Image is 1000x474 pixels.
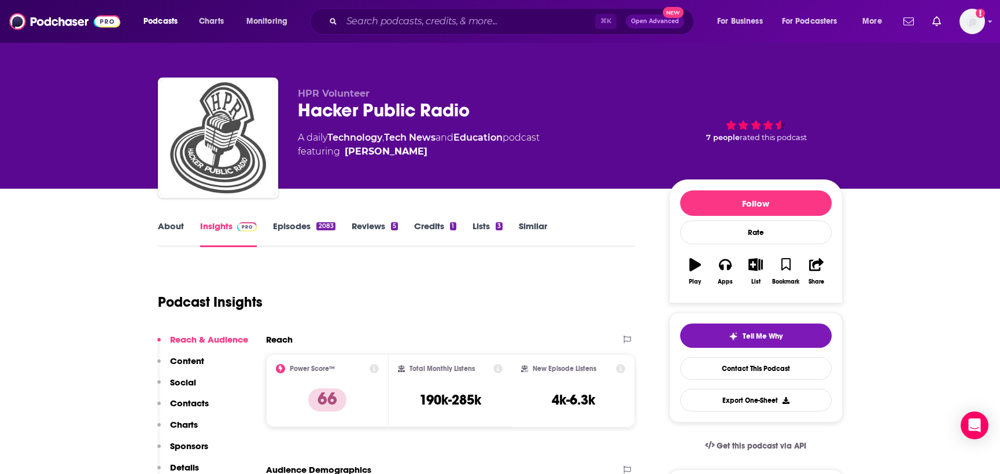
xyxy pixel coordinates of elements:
[689,278,701,285] div: Play
[157,334,248,355] button: Reach & Audience
[595,14,617,29] span: ⌘ K
[696,432,816,460] a: Get this podcast via API
[157,398,209,419] button: Contacts
[552,391,595,409] h3: 4k-6.3k
[740,133,807,142] span: rated this podcast
[158,221,184,247] a: About
[391,222,398,230] div: 5
[680,221,832,244] div: Rate
[710,251,740,292] button: Apps
[266,334,293,345] h2: Reach
[191,12,231,31] a: Charts
[409,365,475,373] h2: Total Monthly Listens
[771,251,801,292] button: Bookmark
[960,9,985,34] span: Logged in as cmand-c
[809,278,824,285] div: Share
[9,10,120,32] img: Podchaser - Follow, Share and Rate Podcasts
[157,419,198,440] button: Charts
[135,12,193,31] button: open menu
[626,14,684,28] button: Open AdvancedNew
[680,389,832,411] button: Export One-Sheet
[709,12,777,31] button: open menu
[382,132,384,143] span: ,
[706,133,740,142] span: 7 people
[961,411,988,439] div: Open Intercom Messenger
[717,441,806,451] span: Get this podcast via API
[473,221,503,247] a: Lists3
[960,9,985,34] img: User Profile
[751,278,761,285] div: List
[663,7,684,18] span: New
[899,12,918,31] a: Show notifications dropdown
[631,19,679,24] span: Open Advanced
[352,221,398,247] a: Reviews5
[327,132,382,143] a: Technology
[453,132,503,143] a: Education
[680,251,710,292] button: Play
[384,132,436,143] a: Tech News
[273,221,335,247] a: Episodes2083
[854,12,896,31] button: open menu
[743,332,783,341] span: Tell Me Why
[740,251,770,292] button: List
[345,145,427,159] a: Kenneth Frantzen
[298,131,540,159] div: A daily podcast
[960,9,985,34] button: Show profile menu
[170,398,209,409] p: Contacts
[157,355,204,377] button: Content
[782,13,837,30] span: For Podcasters
[680,357,832,380] a: Contact This Podcast
[170,334,248,345] p: Reach & Audience
[298,88,370,99] span: HPR Volunteer
[436,132,453,143] span: and
[729,332,738,341] img: tell me why sparkle
[237,222,257,232] img: Podchaser Pro
[170,377,196,388] p: Social
[680,324,832,348] button: tell me why sparkleTell Me Why
[199,13,224,30] span: Charts
[170,440,208,451] p: Sponsors
[928,12,946,31] a: Show notifications dropdown
[680,190,832,216] button: Follow
[321,8,705,35] div: Search podcasts, credits, & more...
[496,222,503,230] div: 3
[200,221,257,247] a: InsightsPodchaser Pro
[160,80,276,196] img: Hacker Public Radio
[717,13,763,30] span: For Business
[414,221,456,247] a: Credits1
[246,13,287,30] span: Monitoring
[158,293,263,311] h1: Podcast Insights
[772,278,799,285] div: Bookmark
[170,419,198,430] p: Charts
[170,355,204,366] p: Content
[669,88,843,160] div: 7 peoplerated this podcast
[419,391,481,409] h3: 190k-285k
[238,12,302,31] button: open menu
[976,9,985,18] svg: Add a profile image
[862,13,882,30] span: More
[157,377,196,398] button: Social
[533,365,596,373] h2: New Episode Listens
[774,12,854,31] button: open menu
[143,13,178,30] span: Podcasts
[801,251,831,292] button: Share
[170,462,199,473] p: Details
[342,12,595,31] input: Search podcasts, credits, & more...
[290,365,335,373] h2: Power Score™
[519,221,547,247] a: Similar
[718,278,733,285] div: Apps
[316,222,335,230] div: 2083
[298,145,540,159] span: featuring
[157,440,208,462] button: Sponsors
[308,388,346,411] p: 66
[450,222,456,230] div: 1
